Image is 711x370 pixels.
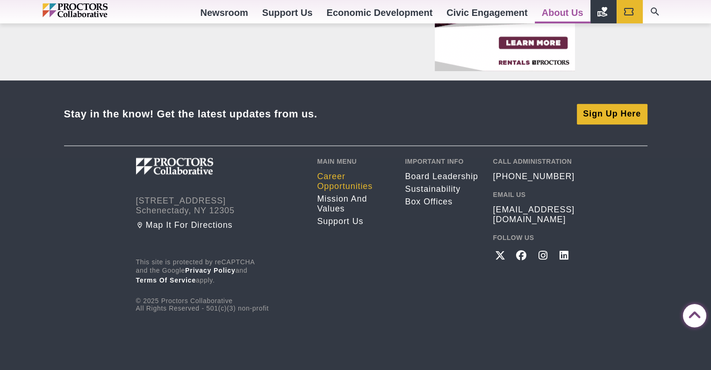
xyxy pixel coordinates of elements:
h2: Call Administration [493,158,575,165]
a: Mission and Values [317,194,391,214]
a: [EMAIL_ADDRESS][DOMAIN_NAME] [493,205,575,225]
a: Terms of Service [136,276,196,284]
div: Stay in the know! Get the latest updates from us. [64,108,317,120]
a: Privacy Policy [185,267,236,274]
a: Sign Up Here [577,104,647,124]
a: Board Leadership [405,172,479,181]
address: [STREET_ADDRESS] Schenectady, NY 12305 [136,196,303,216]
a: Sustainability [405,184,479,194]
h2: Main Menu [317,158,391,165]
div: © 2025 Proctors Collaborative All Rights Reserved - 501(c)(3) non-profit [136,258,303,312]
a: Map it for directions [136,220,303,230]
a: Back to Top [683,305,702,323]
a: Career opportunities [317,172,391,191]
img: Proctors logo [136,158,262,174]
h2: Follow Us [493,234,575,241]
a: Support Us [317,217,391,226]
h2: Email Us [493,191,575,198]
h2: Important Info [405,158,479,165]
a: [PHONE_NUMBER] [493,172,575,181]
a: Box Offices [405,197,479,207]
p: This site is protected by reCAPTCHA and the Google and apply. [136,258,303,285]
img: Proctors logo [43,3,148,17]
